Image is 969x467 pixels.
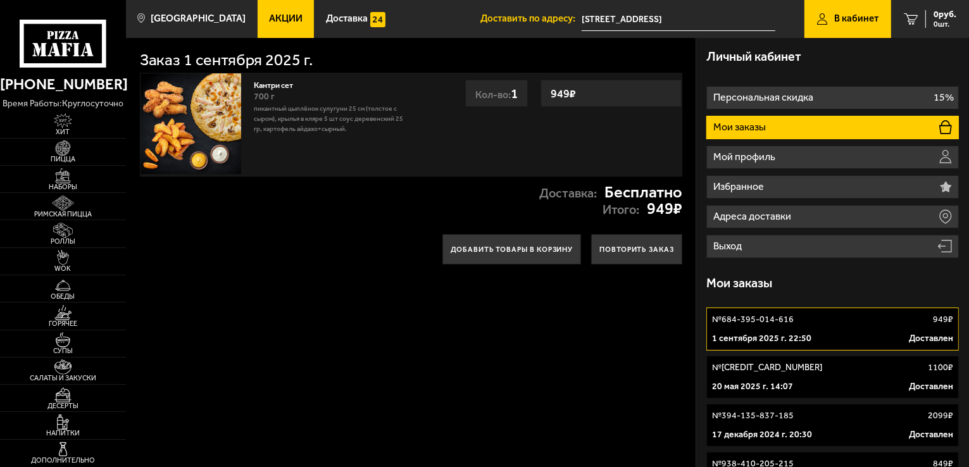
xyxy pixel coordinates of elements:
[254,91,275,102] span: 700 г
[706,404,959,447] a: №394-135-837-1852099₽17 декабря 2024 г. 20:30Доставлен
[547,82,579,106] strong: 949 ₽
[603,204,639,216] p: Итого:
[442,234,581,265] button: Добавить товары в корзину
[706,51,801,63] h3: Личный кабинет
[591,234,682,265] button: Повторить заказ
[539,187,597,200] p: Доставка:
[706,308,959,351] a: №684-395-014-616949₽1 сентября 2025 г. 22:50Доставлен
[712,380,793,393] p: 20 мая 2025 г. 14:07
[511,85,518,101] span: 1
[254,104,404,134] p: Пикантный цыплёнок сулугуни 25 см (толстое с сыром), крылья в кляре 5 шт соус деревенский 25 гр, ...
[713,211,794,221] p: Адреса доставки
[928,409,953,422] p: 2099 ₽
[713,182,766,192] p: Избранное
[712,332,811,345] p: 1 сентября 2025 г. 22:50
[582,8,775,31] span: Гражданский проспект, 109к1, подъезд 6
[713,92,816,103] p: Персональная скидка
[909,428,953,441] p: Доставлен
[713,241,744,251] p: Выход
[712,361,822,374] p: № [CREDIT_CARD_NUMBER]
[933,313,953,326] p: 949 ₽
[480,14,582,23] span: Доставить по адресу:
[712,428,812,441] p: 17 декабря 2024 г. 20:30
[909,332,953,345] p: Доставлен
[370,12,385,27] img: 15daf4d41897b9f0e9f617042186c801.svg
[934,92,954,103] p: 15%
[604,184,682,201] strong: Бесплатно
[465,80,528,107] div: Кол-во:
[909,380,953,393] p: Доставлен
[151,14,246,23] span: [GEOGRAPHIC_DATA]
[326,14,368,23] span: Доставка
[934,10,956,19] span: 0 руб.
[582,8,775,31] input: Ваш адрес доставки
[706,277,772,290] h3: Мои заказы
[713,122,768,132] p: Мои заказы
[706,356,959,399] a: №[CREDIT_CARD_NUMBER]1100₽20 мая 2025 г. 14:07Доставлен
[712,409,794,422] p: № 394-135-837-185
[254,77,303,90] a: Кантри сет
[928,361,953,374] p: 1100 ₽
[713,152,778,162] p: Мой профиль
[647,201,682,217] strong: 949 ₽
[934,20,956,28] span: 0 шт.
[269,14,303,23] span: Акции
[712,313,794,326] p: № 684-395-014-616
[834,14,878,23] span: В кабинет
[140,52,314,68] h1: Заказ 1 сентября 2025 г.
